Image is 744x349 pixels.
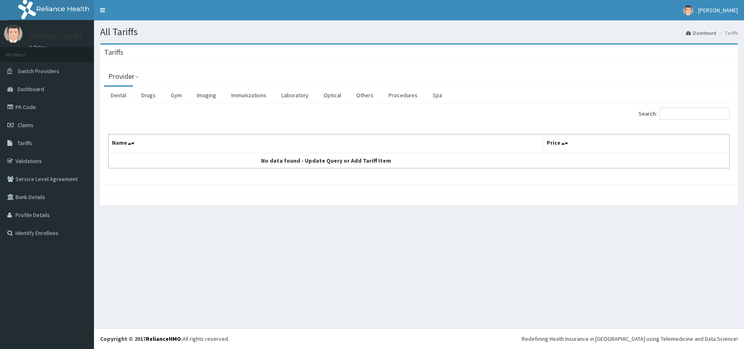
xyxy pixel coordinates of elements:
a: Dental [104,87,133,104]
th: Price [543,134,730,153]
a: Spa [426,87,449,104]
li: Tariffs [717,29,738,36]
a: Others [350,87,380,104]
input: Search: [659,107,730,120]
a: Online [29,45,48,50]
p: [PERSON_NAME] [29,33,82,40]
a: Gym [164,87,188,104]
h3: Tariffs [104,49,123,56]
strong: Copyright © 2017 . [100,335,183,342]
span: Switch Providers [18,67,59,75]
footer: All rights reserved. [94,328,744,349]
span: Tariffs [18,139,32,147]
span: [PERSON_NAME] [698,7,738,14]
a: Dashboard [686,29,716,36]
div: Redefining Heath Insurance in [GEOGRAPHIC_DATA] using Telemedicine and Data Science! [522,335,738,343]
a: Optical [317,87,348,104]
a: Imaging [190,87,223,104]
span: Dashboard [18,85,44,93]
th: Name [109,134,543,153]
a: Procedures [382,87,424,104]
a: Laboratory [275,87,315,104]
label: Search: [639,107,730,120]
img: User Image [4,25,22,43]
a: RelianceHMO [146,335,181,342]
img: User Image [683,5,693,16]
a: Drugs [135,87,162,104]
h3: Provider - [108,73,139,80]
td: No data found - Update Query or Add Tariff Item [109,153,543,168]
h1: All Tariffs [100,27,738,37]
span: Claims [18,121,34,129]
a: Immunizations [225,87,273,104]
